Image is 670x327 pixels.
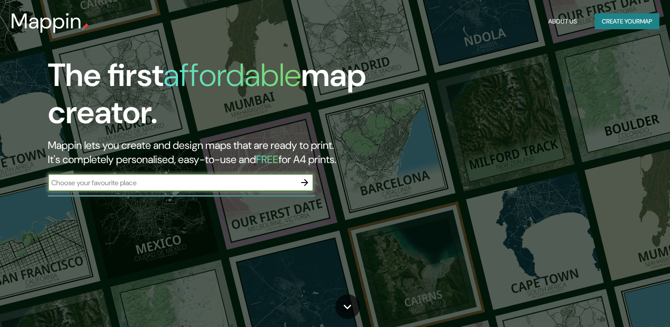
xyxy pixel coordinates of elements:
h3: Mappin [11,9,82,34]
img: mappin-pin [82,23,89,30]
h1: affordable [163,54,301,96]
button: About Us [545,13,581,30]
button: Create yourmap [595,13,659,30]
h5: FREE [256,152,279,166]
input: Choose your favourite place [48,178,296,188]
h1: The first map creator. [48,57,383,138]
h2: Mappin lets you create and design maps that are ready to print. It's completely personalised, eas... [48,138,383,167]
